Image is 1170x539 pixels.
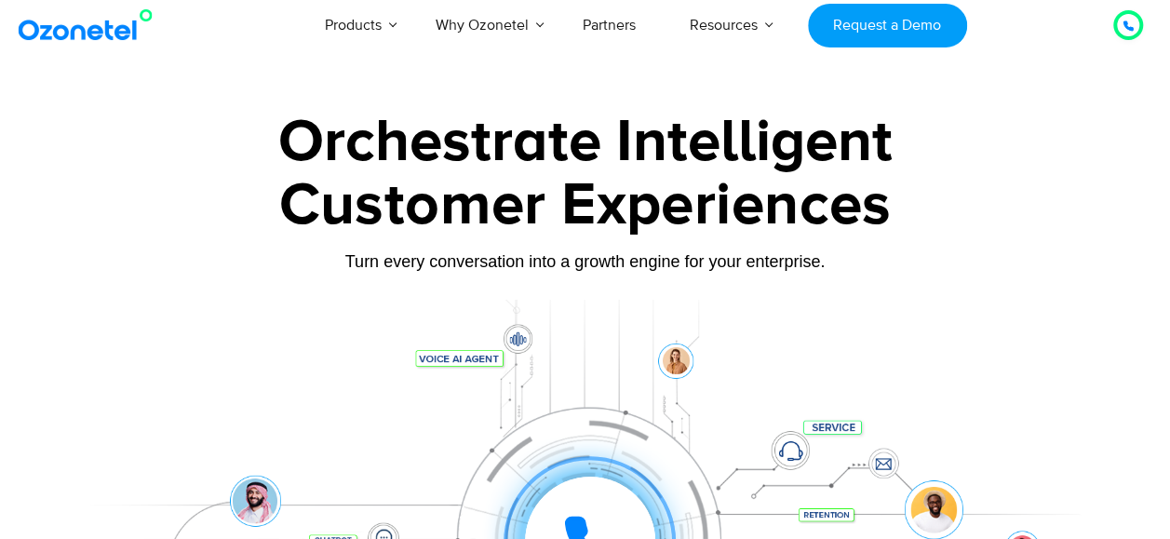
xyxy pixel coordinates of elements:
[808,4,967,47] a: Request a Demo
[69,113,1102,172] div: Orchestrate Intelligent
[69,161,1102,250] div: Customer Experiences
[69,251,1102,272] div: Turn every conversation into a growth engine for your enterprise.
